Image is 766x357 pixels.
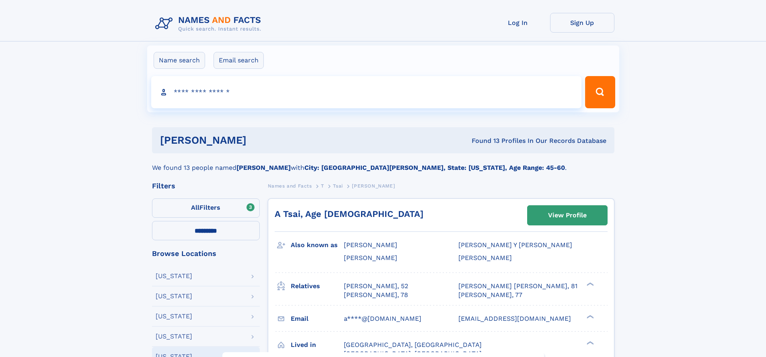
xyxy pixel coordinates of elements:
a: View Profile [528,206,607,225]
span: T [321,183,324,189]
a: T [321,181,324,191]
a: Log In [486,13,550,33]
div: [US_STATE] [156,333,192,340]
b: [PERSON_NAME] [236,164,291,171]
a: [PERSON_NAME], 52 [344,282,408,291]
div: Filters [152,182,260,190]
div: [US_STATE] [156,293,192,299]
div: View Profile [548,206,587,225]
span: [EMAIL_ADDRESS][DOMAIN_NAME] [458,315,571,322]
div: Found 13 Profiles In Our Records Database [359,136,606,145]
a: Names and Facts [268,181,312,191]
a: Tsai [333,181,343,191]
h3: Relatives [291,279,344,293]
div: ❯ [585,281,594,287]
span: Tsai [333,183,343,189]
div: ❯ [585,340,594,345]
div: ❯ [585,314,594,319]
b: City: [GEOGRAPHIC_DATA][PERSON_NAME], State: [US_STATE], Age Range: 45-60 [304,164,565,171]
div: [US_STATE] [156,273,192,279]
div: We found 13 people named with . [152,153,614,173]
h3: Email [291,312,344,326]
span: [PERSON_NAME] Y [PERSON_NAME] [458,241,572,249]
h1: [PERSON_NAME] [160,135,359,145]
a: Sign Up [550,13,614,33]
span: [PERSON_NAME] [352,183,395,189]
label: Filters [152,198,260,218]
div: [US_STATE] [156,313,192,320]
label: Email search [214,52,264,69]
div: Browse Locations [152,250,260,257]
a: [PERSON_NAME], 77 [458,291,522,299]
span: All [191,204,199,211]
span: [GEOGRAPHIC_DATA], [GEOGRAPHIC_DATA] [344,341,482,349]
span: [PERSON_NAME] [458,254,512,262]
a: A Tsai, Age [DEMOGRAPHIC_DATA] [275,209,423,219]
button: Search Button [585,76,615,108]
span: [PERSON_NAME] [344,241,397,249]
input: search input [151,76,582,108]
h3: Also known as [291,238,344,252]
span: [PERSON_NAME] [344,254,397,262]
img: Logo Names and Facts [152,13,268,35]
a: [PERSON_NAME], 78 [344,291,408,299]
label: Name search [154,52,205,69]
a: [PERSON_NAME] [PERSON_NAME], 81 [458,282,577,291]
h3: Lived in [291,338,344,352]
